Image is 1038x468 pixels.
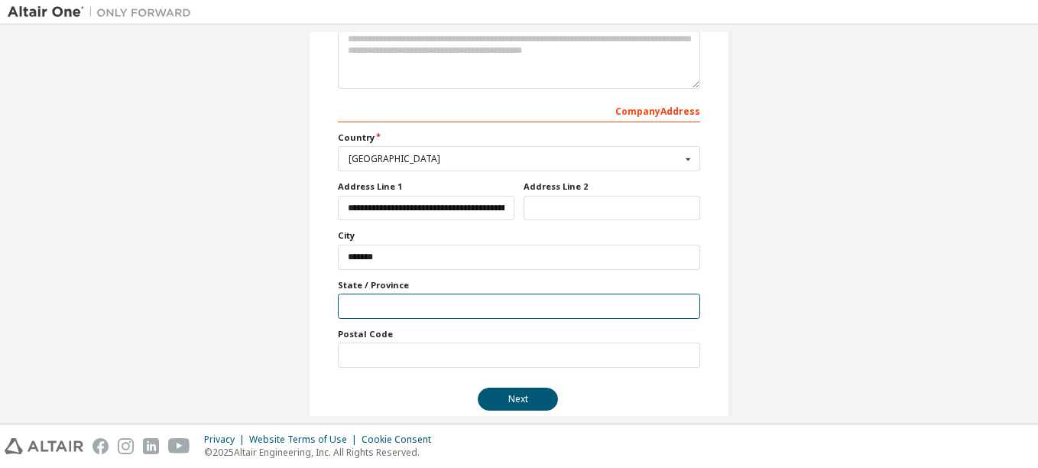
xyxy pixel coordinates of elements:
label: Address Line 1 [338,180,514,193]
div: Cookie Consent [362,434,440,446]
p: © 2025 Altair Engineering, Inc. All Rights Reserved. [204,446,440,459]
label: City [338,229,700,242]
div: Privacy [204,434,249,446]
div: [GEOGRAPHIC_DATA] [349,154,681,164]
label: Postal Code [338,328,700,340]
img: facebook.svg [92,438,109,454]
button: Next [478,388,558,411]
img: altair_logo.svg [5,438,83,454]
div: Company Address [338,98,700,122]
label: Address Line 2 [524,180,700,193]
img: linkedin.svg [143,438,159,454]
img: Altair One [8,5,199,20]
img: youtube.svg [168,438,190,454]
img: instagram.svg [118,438,134,454]
label: State / Province [338,279,700,291]
label: Country [338,132,700,144]
div: Website Terms of Use [249,434,362,446]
